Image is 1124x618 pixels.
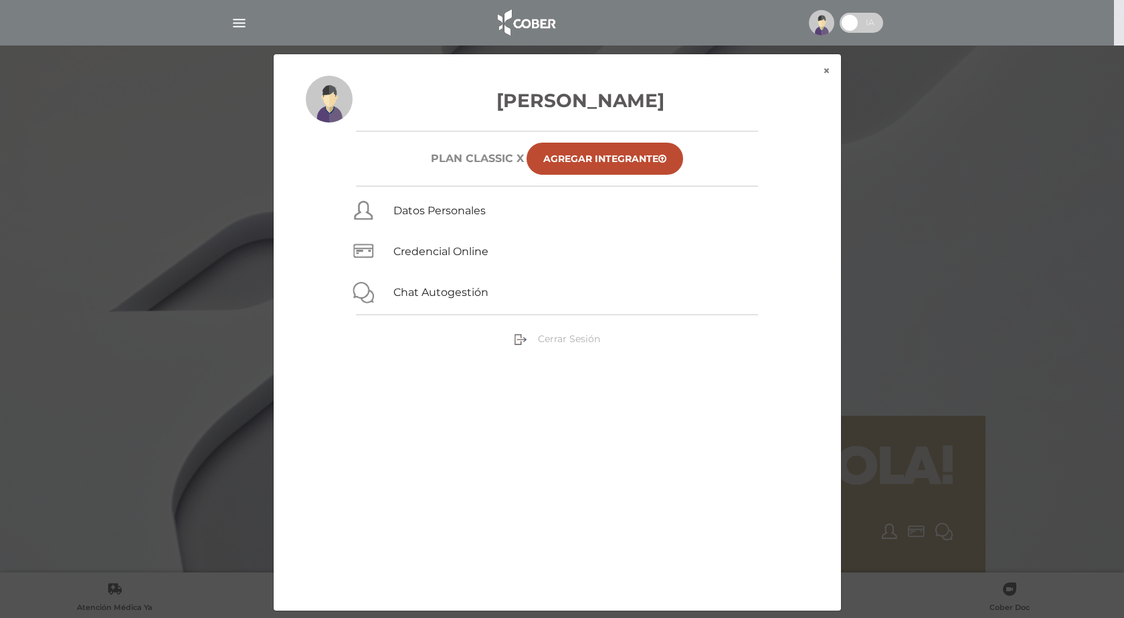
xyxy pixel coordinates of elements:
a: Cerrar Sesión [514,332,600,344]
img: logo_cober_home-white.png [490,7,561,39]
a: Chat Autogestión [393,286,488,299]
button: × [812,54,841,88]
h3: [PERSON_NAME] [306,86,809,114]
img: sign-out.png [514,333,527,346]
img: Cober_menu-lines-white.svg [231,15,248,31]
img: profile-placeholder.svg [306,76,353,123]
a: Agregar Integrante [527,143,683,175]
a: Credencial Online [393,245,488,258]
img: profile-placeholder.svg [809,10,834,35]
span: Cerrar Sesión [538,333,600,345]
a: Datos Personales [393,204,486,217]
h6: Plan CLASSIC X [431,152,524,165]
